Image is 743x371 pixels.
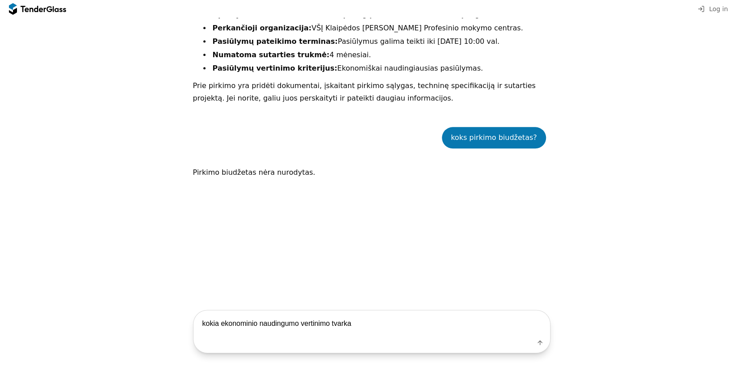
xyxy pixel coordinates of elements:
textarea: kokia ekonominio naudingumo vertinimo tvarka [193,310,550,337]
li: 4 mėnesiai. [211,49,550,61]
strong: Aprašymas: [213,10,260,19]
p: Prie pirkimo yra pridėti dokumentai, įskaitant pirkimo sąlygas, techninę specifikaciją ir sutarti... [193,80,550,105]
strong: Perkančioji organizacija: [213,24,312,32]
strong: Pasiūlymų pateikimo terminas: [213,37,338,46]
p: Pirkimo biudžetas nėra nurodytas. [193,166,550,179]
strong: Numatoma sutarties trukmė: [213,51,330,59]
li: VŠĮ Klaipėdos [PERSON_NAME] Profesinio mokymo centras. [211,22,550,34]
span: Log in [709,5,728,13]
div: koks pirkimo biudžetas? [451,131,537,144]
li: Ekonomiškai naudingiausias pasiūlymas. [211,63,550,74]
li: Pasiūlymus galima teikti iki [DATE] 10:00 val. [211,36,550,47]
strong: Pasiūlymų vertinimo kriterijus: [213,64,337,72]
button: Log in [695,4,730,15]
